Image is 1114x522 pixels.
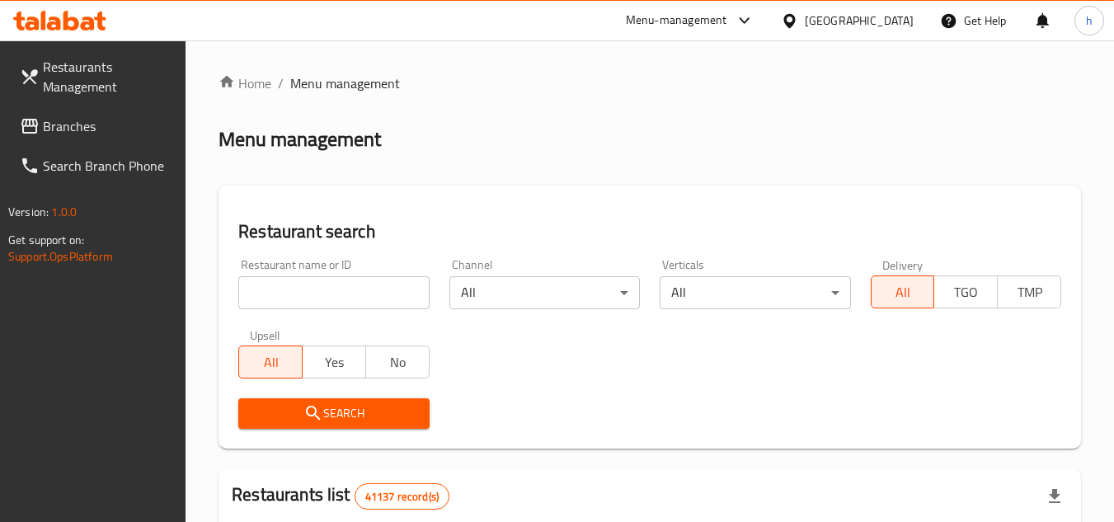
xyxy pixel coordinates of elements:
[232,482,449,510] h2: Restaurants list
[933,275,998,308] button: TGO
[1086,12,1093,30] span: h
[7,106,186,146] a: Branches
[365,346,430,379] button: No
[250,329,280,341] label: Upsell
[238,276,429,309] input: Search for restaurant name or ID..
[8,201,49,223] span: Version:
[805,12,914,30] div: [GEOGRAPHIC_DATA]
[941,280,991,304] span: TGO
[238,346,303,379] button: All
[238,219,1061,244] h2: Restaurant search
[246,350,296,374] span: All
[660,276,850,309] div: All
[51,201,77,223] span: 1.0.0
[219,73,271,93] a: Home
[449,276,640,309] div: All
[1004,280,1055,304] span: TMP
[7,47,186,106] a: Restaurants Management
[219,126,381,153] h2: Menu management
[43,156,173,176] span: Search Branch Phone
[626,11,727,31] div: Menu-management
[1035,477,1074,516] div: Export file
[355,483,449,510] div: Total records count
[373,350,423,374] span: No
[43,116,173,136] span: Branches
[278,73,284,93] li: /
[871,275,935,308] button: All
[238,398,429,429] button: Search
[43,57,173,96] span: Restaurants Management
[7,146,186,186] a: Search Branch Phone
[8,246,113,267] a: Support.OpsPlatform
[997,275,1061,308] button: TMP
[355,489,449,505] span: 41137 record(s)
[302,346,366,379] button: Yes
[290,73,400,93] span: Menu management
[251,403,416,424] span: Search
[309,350,360,374] span: Yes
[882,259,924,270] label: Delivery
[8,229,84,251] span: Get support on:
[878,280,928,304] span: All
[219,73,1081,93] nav: breadcrumb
